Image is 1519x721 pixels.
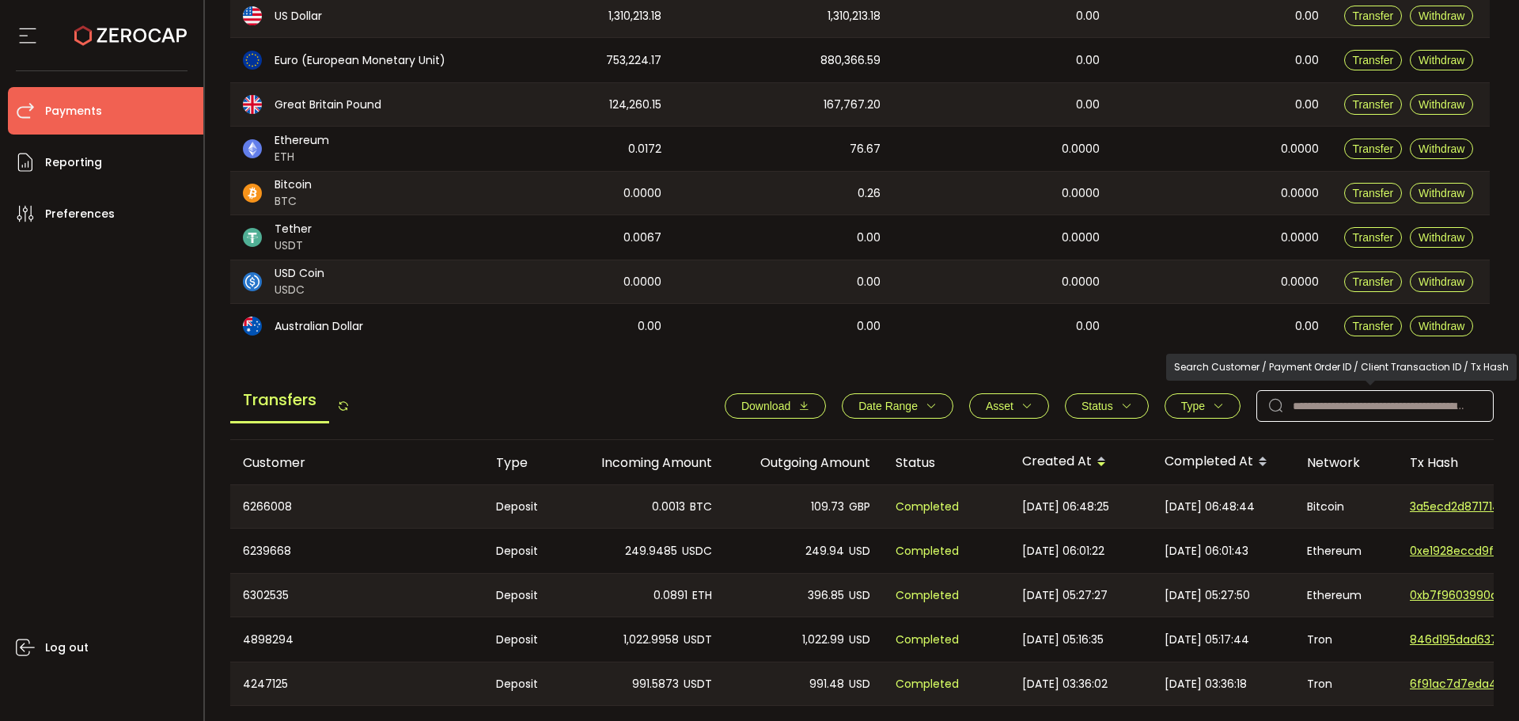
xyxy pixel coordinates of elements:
span: Australian Dollar [275,318,363,335]
span: Transfers [230,378,329,423]
span: 0.0000 [623,273,661,291]
img: eth_portfolio.svg [243,139,262,158]
iframe: Chat Widget [1440,645,1519,721]
button: Withdraw [1410,139,1473,159]
span: [DATE] 05:27:50 [1165,586,1250,605]
span: Withdraw [1419,9,1464,22]
div: Tron [1294,662,1397,705]
span: 0.0000 [1281,229,1319,247]
button: Asset [969,393,1049,419]
span: 0.00 [857,317,881,336]
span: 1,022.9958 [623,631,679,649]
span: Withdraw [1419,320,1464,332]
span: 167,767.20 [824,96,881,114]
button: Withdraw [1410,271,1473,292]
div: Deposit [483,617,566,662]
div: Deposit [483,529,566,573]
span: Withdraw [1419,54,1464,66]
span: Euro (European Monetary Unit) [275,52,445,69]
button: Withdraw [1410,50,1473,70]
span: Completed [896,586,959,605]
span: USD [849,542,870,560]
img: usdc_portfolio.svg [243,272,262,291]
div: Customer [230,453,483,472]
span: 0.0000 [1281,273,1319,291]
span: Transfer [1353,98,1394,111]
img: usdt_portfolio.svg [243,228,262,247]
div: Ethereum [1294,574,1397,617]
img: usd_portfolio.svg [243,6,262,25]
div: Completed At [1152,449,1294,476]
img: eur_portfolio.svg [243,51,262,70]
span: Log out [45,636,89,659]
span: Withdraw [1419,187,1464,199]
span: [DATE] 05:27:27 [1022,586,1108,605]
span: Completed [896,542,959,560]
button: Transfer [1344,6,1403,26]
span: Withdraw [1419,231,1464,244]
span: Ethereum [275,132,329,149]
button: Type [1165,393,1241,419]
span: ETH [275,149,329,165]
button: Transfer [1344,94,1403,115]
span: 124,260.15 [609,96,661,114]
button: Date Range [842,393,953,419]
span: USDC [682,542,712,560]
span: 991.5873 [632,675,679,693]
span: Completed [896,675,959,693]
span: Withdraw [1419,142,1464,155]
span: GBP [849,498,870,516]
div: Tron [1294,617,1397,662]
button: Withdraw [1410,227,1473,248]
span: Reporting [45,151,102,174]
span: Transfer [1353,54,1394,66]
div: Type [483,453,566,472]
span: Asset [986,400,1013,412]
span: 1,310,213.18 [828,7,881,25]
span: Withdraw [1419,275,1464,288]
span: Type [1181,400,1205,412]
span: 0.00 [857,273,881,291]
button: Transfer [1344,139,1403,159]
span: Payments [45,100,102,123]
span: USDC [275,282,324,298]
div: Created At [1010,449,1152,476]
span: [DATE] 03:36:02 [1022,675,1108,693]
span: Transfer [1353,231,1394,244]
span: Great Britain Pound [275,97,381,113]
span: Transfer [1353,320,1394,332]
div: Status [883,453,1010,472]
span: Transfer [1353,142,1394,155]
span: 0.00 [857,229,881,247]
span: 0.00 [1076,317,1100,336]
button: Status [1065,393,1149,419]
span: 753,224.17 [606,51,661,70]
img: gbp_portfolio.svg [243,95,262,114]
button: Withdraw [1410,316,1473,336]
span: Transfer [1353,9,1394,22]
div: Bitcoin [1294,485,1397,528]
span: Bitcoin [275,176,312,193]
span: Completed [896,498,959,516]
span: 0.00 [1295,51,1319,70]
span: Tether [275,221,312,237]
div: Outgoing Amount [725,453,883,472]
span: 0.0000 [1281,140,1319,158]
span: 0.0067 [623,229,661,247]
button: Withdraw [1410,94,1473,115]
span: 109.73 [811,498,844,516]
span: 0.00 [1076,96,1100,114]
span: Date Range [858,400,918,412]
span: 0.26 [858,184,881,203]
span: 880,366.59 [820,51,881,70]
img: aud_portfolio.svg [243,317,262,336]
span: [DATE] 06:48:25 [1022,498,1109,516]
span: 0.0000 [623,184,661,203]
span: 0.00 [638,317,661,336]
div: Incoming Amount [566,453,725,472]
button: Download [725,393,826,419]
span: Transfer [1353,187,1394,199]
button: Withdraw [1410,183,1473,203]
span: 0.0000 [1062,140,1100,158]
